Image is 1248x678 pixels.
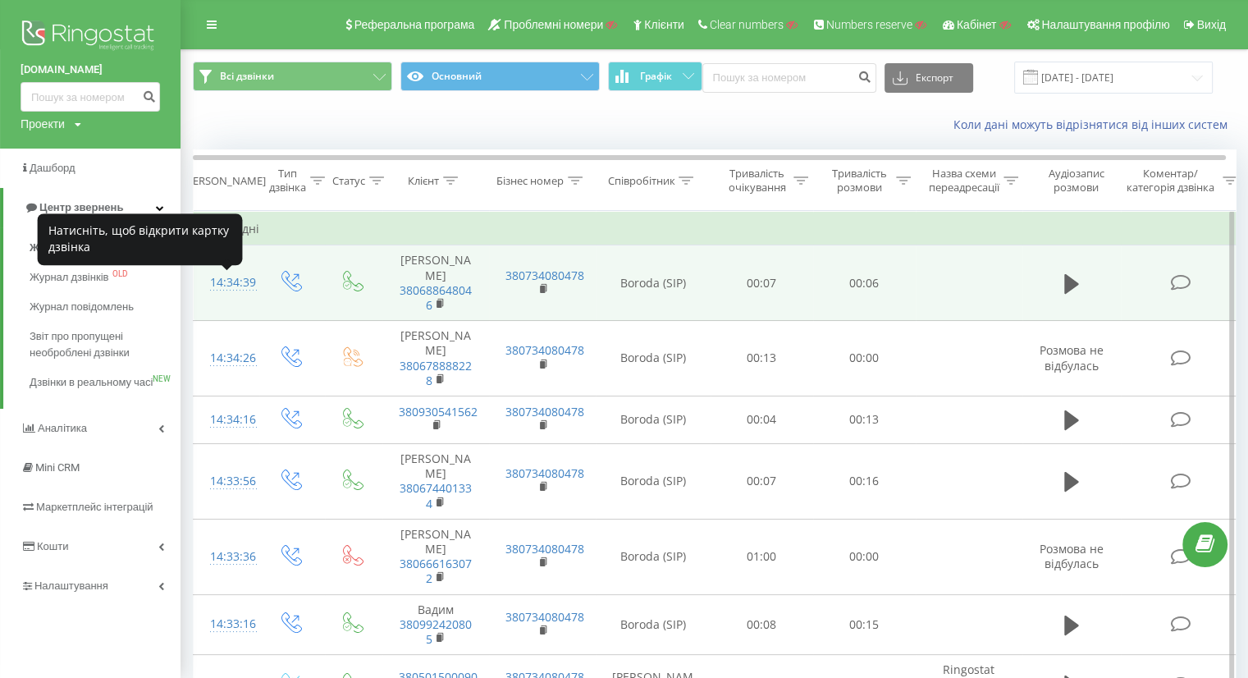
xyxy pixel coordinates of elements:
[596,594,711,655] td: Boroda (SIP)
[505,541,584,557] a: 380734080478
[608,62,702,91] button: Графік
[827,167,892,195] div: Тривалість розмови
[382,321,489,396] td: [PERSON_NAME]
[408,174,439,188] div: Клієнт
[813,444,916,520] td: 00:16
[496,174,564,188] div: Бізнес номер
[400,62,600,91] button: Основний
[1040,342,1104,373] span: Розмова не відбулась
[400,480,472,511] a: 380674401334
[929,167,999,195] div: Назва схеми переадресації
[711,321,813,396] td: 00:13
[400,282,472,313] a: 380688648046
[711,245,813,321] td: 00:07
[3,188,181,227] a: Центр звернень
[382,519,489,594] td: [PERSON_NAME]
[210,404,243,436] div: 14:34:16
[596,321,711,396] td: Boroda (SIP)
[36,501,153,513] span: Маркетплейс інтеграцій
[957,18,997,31] span: Кабінет
[596,245,711,321] td: Boroda (SIP)
[194,213,1244,245] td: Сьогодні
[30,240,117,256] span: Журнал дзвінків
[30,263,181,292] a: Журнал дзвінківOLD
[30,368,181,397] a: Дзвінки в реальному часіNEW
[505,465,584,481] a: 380734080478
[813,245,916,321] td: 00:06
[35,461,80,474] span: Mini CRM
[596,519,711,594] td: Boroda (SIP)
[21,62,160,78] a: [DOMAIN_NAME]
[210,465,243,497] div: 14:33:56
[382,245,489,321] td: [PERSON_NAME]
[711,444,813,520] td: 00:07
[607,174,674,188] div: Співробітник
[885,63,973,93] button: Експорт
[640,71,672,82] span: Графік
[30,328,172,361] span: Звіт про пропущені необроблені дзвінки
[183,174,266,188] div: [PERSON_NAME]
[21,116,65,132] div: Проекти
[400,556,472,586] a: 380666163072
[30,292,181,322] a: Журнал повідомлень
[30,299,134,315] span: Журнал повідомлень
[644,18,684,31] span: Клієнти
[711,519,813,594] td: 01:00
[210,541,243,573] div: 14:33:36
[382,594,489,655] td: Вадим
[399,404,478,419] a: 380930541562
[30,269,108,286] span: Журнал дзвінків
[1122,167,1218,195] div: Коментар/категорія дзвінка
[220,70,274,83] span: Всі дзвінки
[30,233,181,263] a: Журнал дзвінків
[21,82,160,112] input: Пошук за номером
[210,267,243,299] div: 14:34:39
[505,609,584,625] a: 380734080478
[813,321,916,396] td: 00:00
[596,444,711,520] td: Boroda (SIP)
[37,540,68,552] span: Кошти
[711,396,813,443] td: 00:04
[813,396,916,443] td: 00:13
[38,422,87,434] span: Аналiтика
[30,322,181,368] a: Звіт про пропущені необроблені дзвінки
[1197,18,1226,31] span: Вихід
[37,213,242,265] div: Натисніть, щоб відкрити картку дзвінка
[505,268,584,283] a: 380734080478
[400,358,472,388] a: 380678888228
[269,167,306,195] div: Тип дзвінка
[711,594,813,655] td: 00:08
[210,342,243,374] div: 14:34:26
[30,162,75,174] span: Дашборд
[30,374,153,391] span: Дзвінки в реальному часі
[193,62,392,91] button: Всі дзвінки
[400,616,472,647] a: 380992420805
[505,404,584,419] a: 380734080478
[210,608,243,640] div: 14:33:16
[504,18,603,31] span: Проблемні номери
[354,18,475,31] span: Реферальна програма
[1041,18,1169,31] span: Налаштування профілю
[505,342,584,358] a: 380734080478
[332,174,365,188] div: Статус
[596,396,711,443] td: Boroda (SIP)
[813,519,916,594] td: 00:00
[710,18,784,31] span: Clear numbers
[826,18,912,31] span: Numbers reserve
[34,580,108,592] span: Налаштування
[1036,167,1116,195] div: Аудіозапис розмови
[1040,541,1104,571] span: Розмова не відбулась
[702,63,876,93] input: Пошук за номером
[953,117,1236,132] a: Коли дані можуть відрізнятися вiд інших систем
[21,16,160,57] img: Ringostat logo
[39,201,123,213] span: Центр звернень
[382,444,489,520] td: [PERSON_NAME]
[725,167,789,195] div: Тривалість очікування
[813,594,916,655] td: 00:15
